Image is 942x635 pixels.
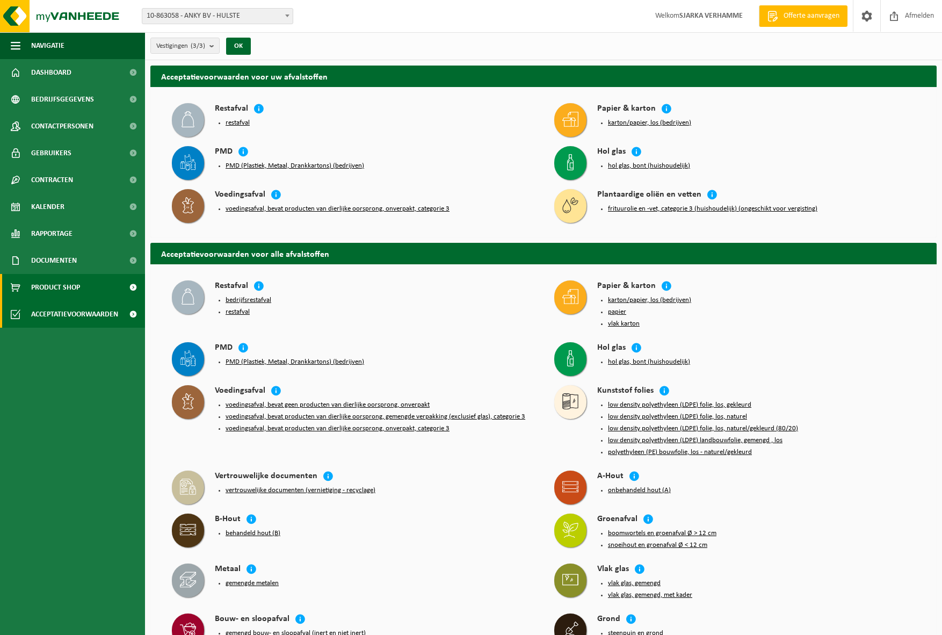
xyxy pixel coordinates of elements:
button: frituurolie en -vet, categorie 3 (huishoudelijk) (ongeschikt voor vergisting) [608,205,817,213]
button: restafval [226,119,250,127]
span: 10-863058 - ANKY BV - HULSTE [142,8,293,24]
button: low density polyethyleen (LDPE) folie, los, gekleurd [608,401,751,409]
span: Documenten [31,247,77,274]
h4: Plantaardige oliën en vetten [597,189,701,201]
h4: Restafval [215,103,248,116]
button: karton/papier, los (bedrijven) [608,296,691,305]
span: Navigatie [31,32,64,59]
span: Contactpersonen [31,113,93,140]
span: Product Shop [31,274,80,301]
button: OK [226,38,251,55]
h4: Groenafval [597,514,637,526]
button: boomwortels en groenafval Ø > 12 cm [608,529,716,538]
button: snoeihout en groenafval Ø < 12 cm [608,541,707,550]
h4: Papier & karton [597,103,656,116]
span: Contracten [31,167,73,193]
h4: PMD [215,146,233,158]
h4: Bouw- en sloopafval [215,614,289,626]
h4: Hol glas [597,342,626,355]
h2: Acceptatievoorwaarden voor uw afvalstoffen [150,66,937,86]
span: Bedrijfsgegevens [31,86,94,113]
h4: Papier & karton [597,280,656,293]
button: voedingsafval, bevat geen producten van dierlijke oorsprong, onverpakt [226,401,430,409]
h4: Grond [597,614,620,626]
span: Gebruikers [31,140,71,167]
button: gemengde metalen [226,579,279,588]
button: hol glas, bont (huishoudelijk) [608,162,690,170]
button: papier [608,308,626,316]
button: low density polyethyleen (LDPE) folie, los, naturel [608,413,747,421]
span: Offerte aanvragen [781,11,842,21]
h4: Voedingsafval [215,385,265,398]
button: PMD (Plastiek, Metaal, Drankkartons) (bedrijven) [226,358,364,366]
button: low density polyethyleen (LDPE) landbouwfolie, gemengd , los [608,436,782,445]
count: (3/3) [191,42,205,49]
span: Kalender [31,193,64,220]
h4: Vertrouwelijke documenten [215,471,317,483]
button: polyethyleen (PE) bouwfolie, los - naturel/gekleurd [608,448,752,457]
button: karton/papier, los (bedrijven) [608,119,691,127]
strong: SJARKA VERHAMME [679,12,743,20]
span: Dashboard [31,59,71,86]
h4: A-Hout [597,471,624,483]
button: voedingsafval, bevat producten van dierlijke oorsprong, onverpakt, categorie 3 [226,424,450,433]
button: onbehandeld hout (A) [608,486,671,495]
span: 10-863058 - ANKY BV - HULSTE [142,9,293,24]
span: Vestigingen [156,38,205,54]
h4: Vlak glas [597,564,629,576]
h4: Metaal [215,564,241,576]
h2: Acceptatievoorwaarden voor alle afvalstoffen [150,243,937,264]
span: Acceptatievoorwaarden [31,301,118,328]
button: vlak karton [608,320,640,328]
h4: Restafval [215,280,248,293]
button: vlak glas, gemengd, met kader [608,591,692,600]
button: Vestigingen(3/3) [150,38,220,54]
h4: PMD [215,342,233,355]
h4: Voedingsafval [215,189,265,201]
button: bedrijfsrestafval [226,296,271,305]
h4: B-Hout [215,514,241,526]
span: Rapportage [31,220,73,247]
button: hol glas, bont (huishoudelijk) [608,358,690,366]
a: Offerte aanvragen [759,5,847,27]
button: behandeld hout (B) [226,529,280,538]
h4: Hol glas [597,146,626,158]
button: vlak glas, gemengd [608,579,661,588]
button: restafval [226,308,250,316]
h4: Kunststof folies [597,385,654,398]
button: vertrouwelijke documenten (vernietiging - recyclage) [226,486,375,495]
button: voedingsafval, bevat producten van dierlijke oorsprong, onverpakt, categorie 3 [226,205,450,213]
button: low density polyethyleen (LDPE) folie, los, naturel/gekleurd (80/20) [608,424,798,433]
button: voedingsafval, bevat producten van dierlijke oorsprong, gemengde verpakking (exclusief glas), cat... [226,413,525,421]
button: PMD (Plastiek, Metaal, Drankkartons) (bedrijven) [226,162,364,170]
